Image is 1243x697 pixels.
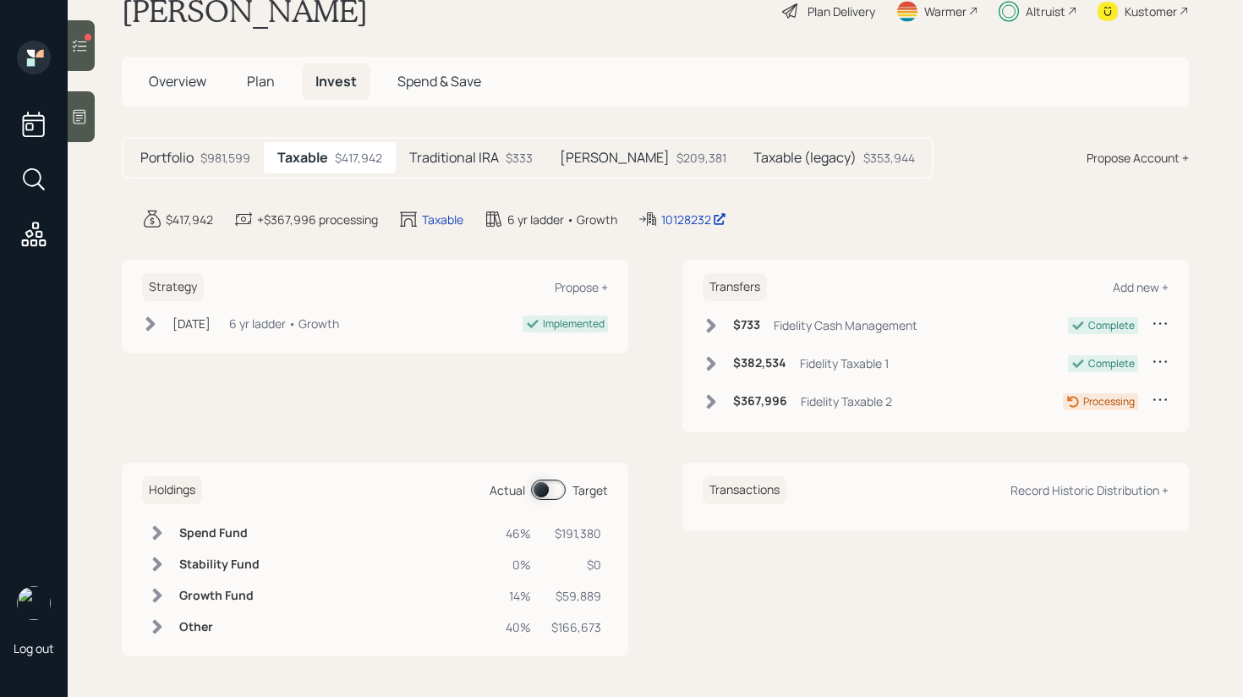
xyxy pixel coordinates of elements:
[800,354,889,372] div: Fidelity Taxable 1
[422,211,463,228] div: Taxable
[142,476,202,504] h6: Holdings
[543,316,605,332] div: Implemented
[572,481,608,499] div: Target
[703,476,786,504] h6: Transactions
[140,150,194,166] h5: Portfolio
[1113,279,1169,295] div: Add new +
[924,3,966,20] div: Warmer
[676,149,726,167] div: $209,381
[166,211,213,228] div: $417,942
[1083,394,1135,409] div: Processing
[490,481,525,499] div: Actual
[555,279,608,295] div: Propose +
[801,392,892,410] div: Fidelity Taxable 2
[149,72,206,91] span: Overview
[142,273,204,301] h6: Strategy
[179,589,260,603] h6: Growth Fund
[1087,149,1189,167] div: Propose Account +
[397,72,481,91] span: Spend & Save
[409,150,499,166] h5: Traditional IRA
[1088,356,1135,371] div: Complete
[315,72,357,91] span: Invest
[1125,3,1177,20] div: Kustomer
[551,524,601,542] div: $191,380
[733,318,760,332] h6: $733
[703,273,767,301] h6: Transfers
[247,72,275,91] span: Plan
[17,586,51,620] img: retirable_logo.png
[506,149,533,167] div: $333
[808,3,875,20] div: Plan Delivery
[863,149,915,167] div: $353,944
[277,150,328,166] h5: Taxable
[551,556,601,574] div: $0
[179,620,260,634] h6: Other
[733,356,786,370] h6: $382,534
[560,150,670,166] h5: [PERSON_NAME]
[1088,318,1135,333] div: Complete
[506,524,531,542] div: 46%
[506,556,531,574] div: 0%
[733,394,787,409] h6: $367,996
[200,149,250,167] div: $981,599
[753,150,857,166] h5: Taxable (legacy)
[506,587,531,605] div: 14%
[257,211,378,228] div: +$367,996 processing
[335,149,382,167] div: $417,942
[172,315,211,332] div: [DATE]
[506,618,531,636] div: 40%
[507,211,617,228] div: 6 yr ladder • Growth
[179,557,260,572] h6: Stability Fund
[179,526,260,541] h6: Spend Fund
[14,640,54,656] div: Log out
[229,315,339,332] div: 6 yr ladder • Growth
[1026,3,1065,20] div: Altruist
[551,587,601,605] div: $59,889
[661,211,726,228] div: 10128232
[774,316,917,334] div: Fidelity Cash Management
[1010,482,1169,498] div: Record Historic Distribution +
[551,618,601,636] div: $166,673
